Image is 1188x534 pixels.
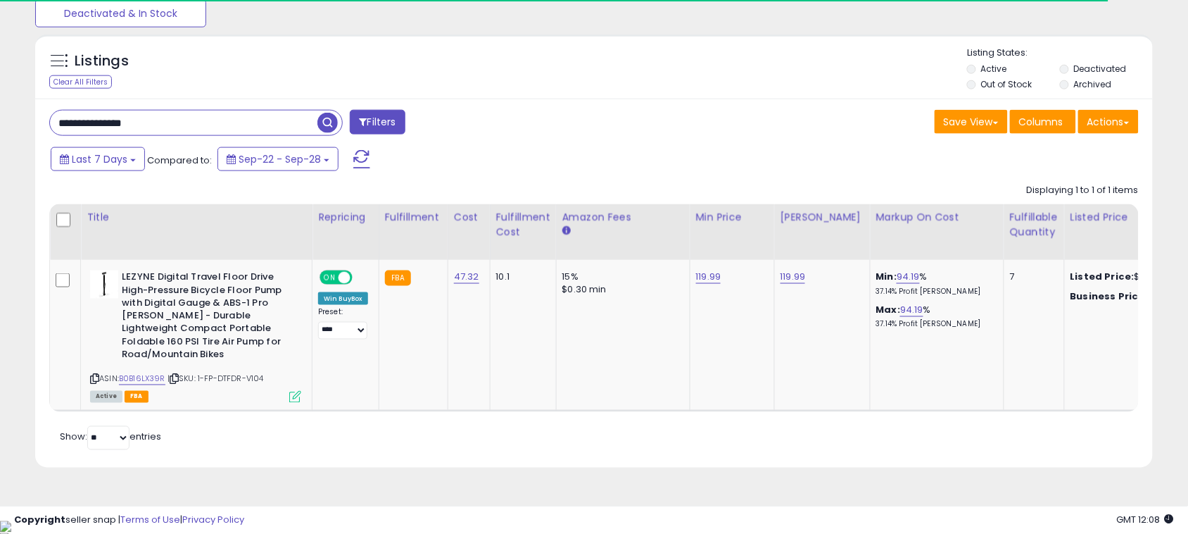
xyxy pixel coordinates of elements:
[385,271,411,286] small: FBA
[454,210,484,225] div: Cost
[1078,110,1139,134] button: Actions
[125,391,148,403] span: FBA
[122,271,293,366] b: LEZYNE Digital Travel Floor Drive High-Pressure Bicycle Floor Pump with Digital Gauge & ABS-1 Pro...
[90,271,301,402] div: ASIN:
[876,287,993,297] p: 37.14% Profit [PERSON_NAME]
[897,270,920,284] a: 94.19
[876,304,993,330] div: %
[217,147,339,171] button: Sep-22 - Sep-28
[1070,270,1135,283] b: Listed Price:
[1010,110,1076,134] button: Columns
[350,272,373,284] span: OFF
[562,283,679,296] div: $0.30 min
[781,270,806,284] a: 119.99
[1010,210,1059,240] div: Fulfillable Quantity
[318,308,368,340] div: Preset:
[981,63,1007,75] label: Active
[1117,513,1174,526] span: 2025-10-6 12:08 GMT
[1010,271,1054,283] div: 7
[385,210,442,225] div: Fulfillment
[981,78,1032,90] label: Out of Stock
[562,225,571,237] small: Amazon Fees.
[318,210,373,225] div: Repricing
[454,270,479,284] a: 47.32
[90,271,118,299] img: 21eCCVajSRL._SL40_.jpg
[496,271,545,283] div: 10.1
[876,271,993,297] div: %
[876,303,901,316] b: Max:
[14,514,244,527] div: seller snap | |
[870,204,1004,260] th: The percentage added to the cost of goods (COGS) that forms the calculator for Min & Max prices.
[967,46,1153,60] p: Listing States:
[1074,78,1112,90] label: Archived
[75,51,129,71] h5: Listings
[90,391,122,403] span: All listings currently available for purchase on Amazon
[318,292,368,305] div: Win BuyBox
[876,210,998,225] div: Markup on Cost
[1070,290,1148,303] b: Business Price:
[87,210,306,225] div: Title
[168,373,264,385] span: | SKU: 1-FP-DTFDR-V104
[876,270,897,283] b: Min:
[935,110,1008,134] button: Save View
[562,210,684,225] div: Amazon Fees
[876,320,993,330] p: 37.14% Profit [PERSON_NAME]
[120,513,180,526] a: Terms of Use
[72,152,127,166] span: Last 7 Days
[14,513,65,526] strong: Copyright
[350,110,405,135] button: Filters
[496,210,550,240] div: Fulfillment Cost
[562,271,679,283] div: 15%
[1027,184,1139,197] div: Displaying 1 to 1 of 1 items
[182,513,244,526] a: Privacy Policy
[781,210,864,225] div: [PERSON_NAME]
[696,210,769,225] div: Min Price
[60,430,161,444] span: Show: entries
[321,272,339,284] span: ON
[696,270,721,284] a: 119.99
[147,154,212,167] span: Compared to:
[1070,290,1187,303] div: $119.99
[1070,271,1187,283] div: $119.99
[49,75,112,89] div: Clear All Filters
[239,152,321,166] span: Sep-22 - Sep-28
[1019,115,1063,129] span: Columns
[119,373,165,385] a: B0B16LX39R
[51,147,145,171] button: Last 7 Days
[1074,63,1127,75] label: Deactivated
[900,303,923,317] a: 94.19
